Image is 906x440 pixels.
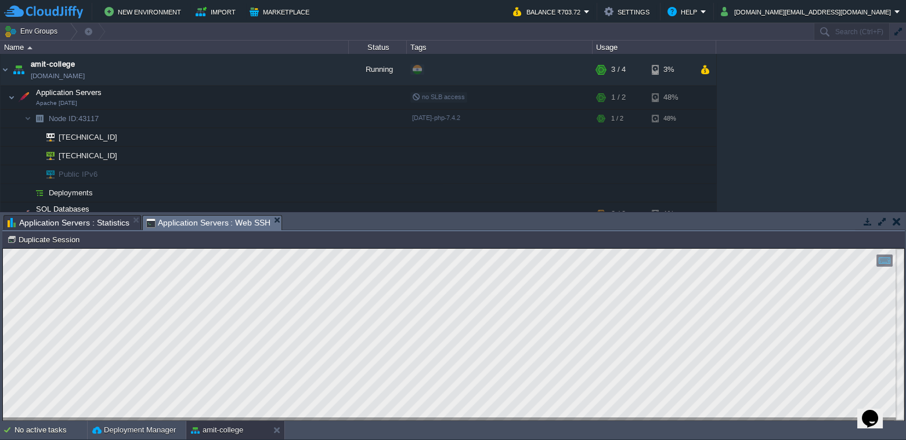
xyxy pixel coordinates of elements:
[611,54,626,85] div: 3 / 4
[652,110,690,128] div: 48%
[49,114,78,123] span: Node ID:
[250,5,313,19] button: Marketplace
[604,5,653,19] button: Settings
[1,41,348,54] div: Name
[412,114,460,121] span: [DATE]-php-7.4.2
[407,41,592,54] div: Tags
[35,88,103,97] span: Application Servers
[31,110,48,128] img: AMDAwAAAACH5BAEAAAAALAAAAAABAAEAAAICRAEAOw==
[8,216,129,230] span: Application Servers : Statistics
[35,205,91,213] a: SQL Databases
[721,5,894,19] button: [DOMAIN_NAME][EMAIL_ADDRESS][DOMAIN_NAME]
[35,204,91,214] span: SQL Databases
[146,216,271,230] span: Application Servers : Web SSH
[191,424,243,436] button: amit-college
[57,170,99,179] a: Public IPv6
[27,46,33,49] img: AMDAwAAAACH5BAEAAAAALAAAAAABAAEAAAICRAEAOw==
[31,165,38,183] img: AMDAwAAAACH5BAEAAAAALAAAAAABAAEAAAICRAEAOw==
[48,114,100,123] span: 43117
[16,202,32,226] img: AMDAwAAAACH5BAEAAAAALAAAAAABAAEAAAICRAEAOw==
[593,41,716,54] div: Usage
[36,100,77,107] span: Apache [DATE]
[57,151,119,160] a: [TECHNICAL_ID]
[48,114,100,123] a: Node ID:43117
[57,128,119,146] span: [TECHNICAL_ID]
[38,165,55,183] img: AMDAwAAAACH5BAEAAAAALAAAAAABAAEAAAICRAEAOw==
[31,147,38,165] img: AMDAwAAAACH5BAEAAAAALAAAAAABAAEAAAICRAEAOw==
[24,110,31,128] img: AMDAwAAAACH5BAEAAAAALAAAAAABAAEAAAICRAEAOw==
[15,421,87,439] div: No active tasks
[4,23,62,39] button: Env Groups
[4,5,83,19] img: CloudJiffy
[16,86,32,109] img: AMDAwAAAACH5BAEAAAAALAAAAAABAAEAAAICRAEAOw==
[412,93,465,100] span: no SLB access
[24,184,31,202] img: AMDAwAAAACH5BAEAAAAALAAAAAABAAEAAAICRAEAOw==
[611,86,626,109] div: 1 / 2
[857,394,894,428] iframe: chat widget
[7,234,83,245] button: Duplicate Session
[57,133,119,141] a: [TECHNICAL_ID]
[104,5,185,19] button: New Environment
[652,202,690,226] div: 1%
[513,5,584,19] button: Balance ₹703.72
[48,188,95,198] a: Deployments
[8,86,15,109] img: AMDAwAAAACH5BAEAAAAALAAAAAABAAEAAAICRAEAOw==
[31,59,75,70] a: amit-college
[196,5,239,19] button: Import
[10,54,27,85] img: AMDAwAAAACH5BAEAAAAALAAAAAABAAEAAAICRAEAOw==
[652,54,690,85] div: 3%
[1,54,10,85] img: AMDAwAAAACH5BAEAAAAALAAAAAABAAEAAAICRAEAOw==
[8,202,15,226] img: AMDAwAAAACH5BAEAAAAALAAAAAABAAEAAAICRAEAOw==
[31,184,48,202] img: AMDAwAAAACH5BAEAAAAALAAAAAABAAEAAAICRAEAOw==
[611,110,623,128] div: 1 / 2
[349,41,406,54] div: Status
[31,70,85,82] a: [DOMAIN_NAME]
[38,147,55,165] img: AMDAwAAAACH5BAEAAAAALAAAAAABAAEAAAICRAEAOw==
[57,147,119,165] span: [TECHNICAL_ID]
[667,5,701,19] button: Help
[652,86,690,109] div: 48%
[349,54,407,85] div: Running
[92,424,176,436] button: Deployment Manager
[38,128,55,146] img: AMDAwAAAACH5BAEAAAAALAAAAAABAAEAAAICRAEAOw==
[35,88,103,97] a: Application ServersApache [DATE]
[611,202,626,226] div: 2 / 2
[31,128,38,146] img: AMDAwAAAACH5BAEAAAAALAAAAAABAAEAAAICRAEAOw==
[57,165,99,183] span: Public IPv6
